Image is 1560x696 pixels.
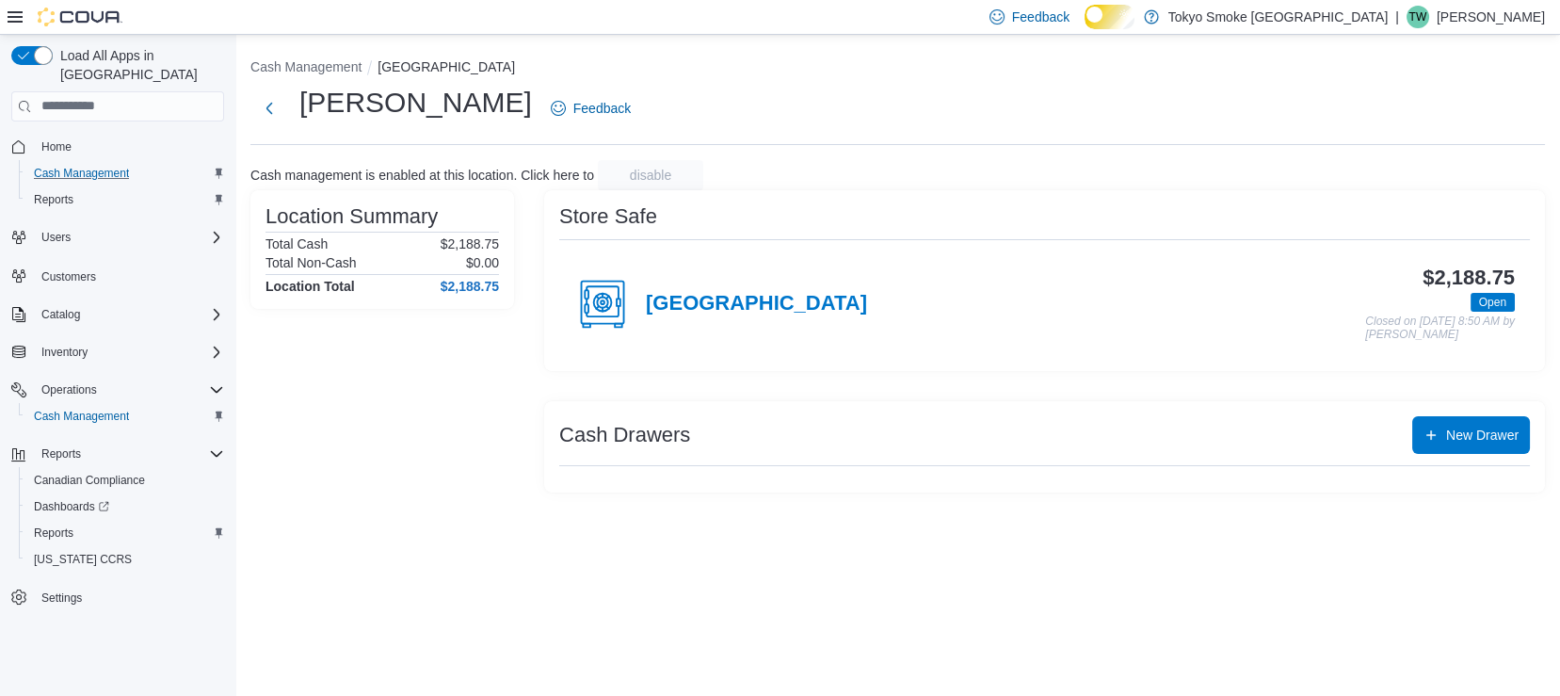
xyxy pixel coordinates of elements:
[26,162,224,185] span: Cash Management
[34,226,78,249] button: Users
[34,499,109,514] span: Dashboards
[26,188,224,211] span: Reports
[1168,6,1389,28] p: Tokyo Smoke [GEOGRAPHIC_DATA]
[265,236,328,251] h6: Total Cash
[34,587,89,609] a: Settings
[559,205,657,228] h3: Store Safe
[19,403,232,429] button: Cash Management
[34,266,104,288] a: Customers
[38,8,122,26] img: Cova
[41,307,80,322] span: Catalog
[441,236,499,251] p: $2,188.75
[250,168,594,183] p: Cash management is enabled at this location. Click here to
[1437,6,1545,28] p: [PERSON_NAME]
[34,226,224,249] span: Users
[26,469,224,492] span: Canadian Compliance
[41,446,81,461] span: Reports
[4,262,232,289] button: Customers
[250,59,362,74] button: Cash Management
[1365,316,1515,341] p: Closed on [DATE] 8:50 AM by [PERSON_NAME]
[4,133,232,160] button: Home
[41,139,72,154] span: Home
[378,59,515,74] button: [GEOGRAPHIC_DATA]
[34,379,105,401] button: Operations
[19,467,232,494] button: Canadian Compliance
[34,192,73,207] span: Reports
[34,473,145,488] span: Canadian Compliance
[1012,8,1069,26] span: Feedback
[26,162,137,185] a: Cash Management
[265,255,357,270] h6: Total Non-Cash
[265,205,438,228] h3: Location Summary
[34,166,129,181] span: Cash Management
[41,382,97,397] span: Operations
[1412,416,1530,454] button: New Drawer
[26,405,224,428] span: Cash Management
[41,345,88,360] span: Inventory
[4,584,232,611] button: Settings
[1479,294,1506,311] span: Open
[4,339,232,365] button: Inventory
[34,443,224,465] span: Reports
[41,591,82,606] span: Settings
[1446,426,1519,445] span: New Drawer
[26,495,117,518] a: Dashboards
[26,522,81,544] a: Reports
[466,255,499,270] p: $0.00
[34,341,95,364] button: Inventory
[26,522,224,544] span: Reports
[250,57,1545,80] nav: An example of EuiBreadcrumbs
[34,409,129,424] span: Cash Management
[34,135,224,158] span: Home
[4,301,232,328] button: Catalog
[1471,293,1515,312] span: Open
[19,546,232,573] button: [US_STATE] CCRS
[26,495,224,518] span: Dashboards
[34,379,224,401] span: Operations
[41,230,71,245] span: Users
[1085,29,1086,30] span: Dark Mode
[299,84,532,121] h1: [PERSON_NAME]
[11,125,224,660] nav: Complex example
[53,46,224,84] span: Load All Apps in [GEOGRAPHIC_DATA]
[4,224,232,251] button: Users
[1423,267,1515,289] h3: $2,188.75
[41,269,96,284] span: Customers
[1395,6,1399,28] p: |
[26,548,224,571] span: Washington CCRS
[34,136,79,158] a: Home
[19,494,232,520] a: Dashboards
[1407,6,1429,28] div: Tre Willis
[646,292,867,316] h4: [GEOGRAPHIC_DATA]
[1409,6,1427,28] span: TW
[34,526,73,541] span: Reports
[573,99,631,118] span: Feedback
[26,188,81,211] a: Reports
[250,89,288,127] button: Next
[19,160,232,186] button: Cash Management
[4,441,232,467] button: Reports
[19,520,232,546] button: Reports
[559,424,690,446] h3: Cash Drawers
[34,341,224,364] span: Inventory
[441,279,499,294] h4: $2,188.75
[34,264,224,287] span: Customers
[265,279,355,294] h4: Location Total
[1085,5,1134,29] input: Dark Mode
[34,303,224,326] span: Catalog
[26,469,153,492] a: Canadian Compliance
[26,405,137,428] a: Cash Management
[19,186,232,213] button: Reports
[34,443,88,465] button: Reports
[34,586,224,609] span: Settings
[4,377,232,403] button: Operations
[630,166,671,185] span: disable
[34,552,132,567] span: [US_STATE] CCRS
[34,303,88,326] button: Catalog
[26,548,139,571] a: [US_STATE] CCRS
[598,160,703,190] button: disable
[543,89,638,127] a: Feedback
